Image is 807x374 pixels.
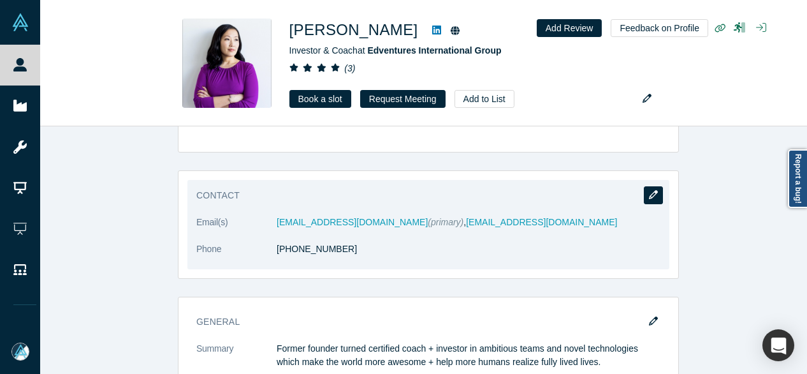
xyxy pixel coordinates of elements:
a: [EMAIL_ADDRESS][DOMAIN_NAME] [466,217,617,227]
button: Add to List [454,90,514,108]
dd: , [277,216,660,229]
dt: Email(s) [196,216,277,243]
h3: General [196,315,643,329]
a: [PHONE_NUMBER] [277,244,357,254]
button: Add Review [537,19,602,37]
a: Report a bug! [788,149,807,208]
button: Request Meeting [360,90,446,108]
img: Sarah K Lee's Profile Image [182,19,272,108]
h1: [PERSON_NAME] [289,19,418,41]
p: Former founder turned certified coach + investor in ambitious teams and novel technologies which ... [277,342,660,369]
h3: Contact [196,189,643,202]
a: [EMAIL_ADDRESS][DOMAIN_NAME] [277,217,428,227]
span: Investor & Coach at [289,45,502,56]
button: Feedback on Profile [611,19,708,37]
span: (primary) [428,217,463,227]
i: ( 3 ) [344,63,355,73]
img: Alchemist Vault Logo [11,13,29,31]
a: Edventures International Group [367,45,501,56]
dt: Phone [196,243,277,269]
dt: Vault Access/es [196,116,294,143]
img: Mia Scott's Account [11,343,29,361]
a: Book a slot [289,90,351,108]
